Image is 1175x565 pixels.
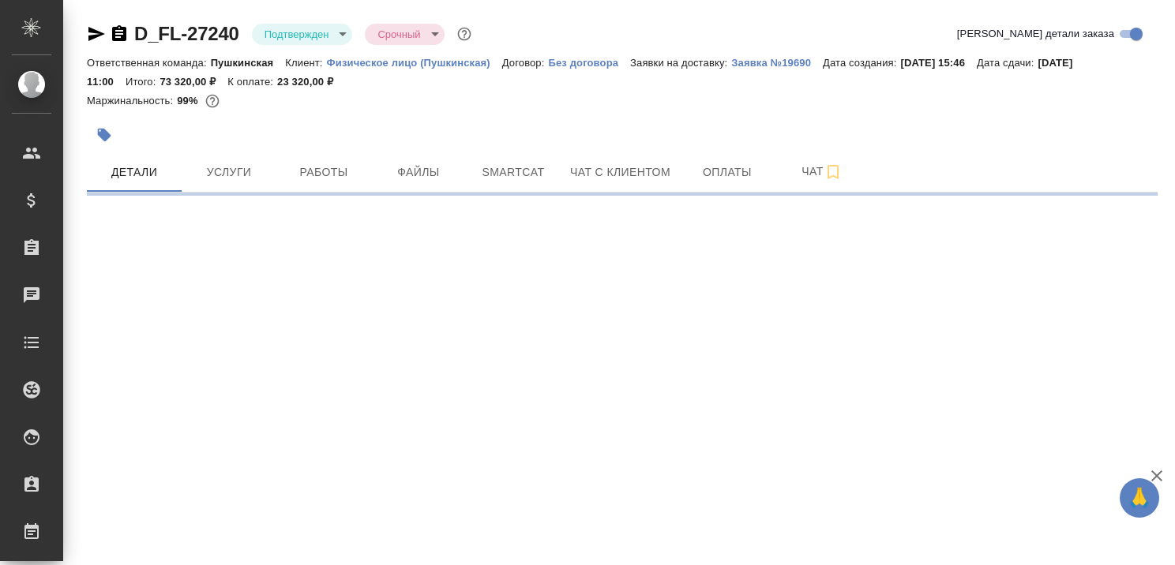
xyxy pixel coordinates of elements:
p: 99% [177,95,201,107]
span: Услуги [191,163,267,182]
button: Подтвержден [260,28,334,41]
span: Smartcat [475,163,551,182]
span: 🙏 [1126,481,1153,514]
p: Заявка №19690 [731,57,823,69]
p: Физическое лицо (Пушкинская) [327,57,502,69]
button: Доп статусы указывают на важность/срочность заказа [454,24,475,44]
p: Дата сдачи: [977,57,1038,69]
p: Клиент: [285,57,326,69]
button: 500.00 RUB; [202,91,223,111]
p: 23 320,00 ₽ [277,76,345,88]
span: [PERSON_NAME] детали заказа [957,26,1114,42]
div: Подтвержден [365,24,444,45]
button: 🙏 [1120,478,1159,518]
p: Пушкинская [211,57,286,69]
button: Добавить тэг [87,118,122,152]
button: Срочный [373,28,425,41]
p: Ответственная команда: [87,57,211,69]
span: Оплаты [689,163,765,182]
p: Без договора [548,57,630,69]
span: Чат с клиентом [570,163,670,182]
p: 73 320,00 ₽ [160,76,227,88]
p: Итого: [126,76,160,88]
button: Заявка №19690 [731,55,823,71]
p: Договор: [502,57,549,69]
span: Работы [286,163,362,182]
a: D_FL-27240 [134,23,239,44]
a: Физическое лицо (Пушкинская) [327,55,502,69]
span: Чат [784,162,860,181]
p: Маржинальность: [87,95,177,107]
svg: Подписаться [824,163,843,181]
span: Файлы [381,163,456,182]
button: Скопировать ссылку [110,24,129,43]
a: Без договора [548,55,630,69]
div: Подтвержден [252,24,353,45]
p: Дата создания: [823,57,900,69]
p: Заявки на доставку: [630,57,731,69]
span: Детали [96,163,172,182]
p: К оплате: [227,76,277,88]
p: [DATE] 15:46 [900,57,977,69]
button: Скопировать ссылку для ЯМессенджера [87,24,106,43]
